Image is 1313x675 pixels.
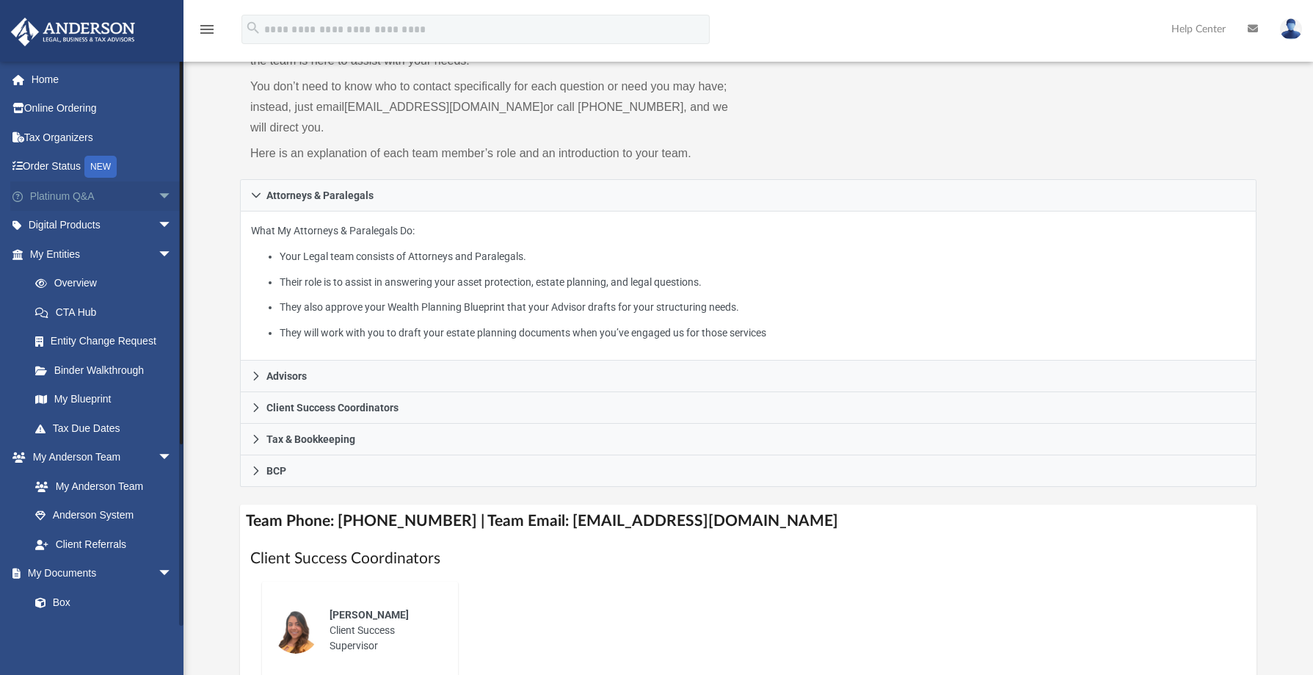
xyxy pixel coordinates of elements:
[266,466,286,476] span: BCP
[240,212,1256,361] div: Attorneys & Paralegals
[240,392,1256,424] a: Client Success Coordinators
[245,20,261,36] i: search
[330,609,409,621] span: [PERSON_NAME]
[21,297,194,327] a: CTA Hub
[240,505,1256,538] h4: Team Phone: [PHONE_NUMBER] | Team Email: [EMAIL_ADDRESS][DOMAIN_NAME]
[158,211,187,241] span: arrow_drop_down
[158,443,187,473] span: arrow_drop_down
[7,18,139,46] img: Anderson Advisors Platinum Portal
[319,597,448,664] div: Client Success Supervisor
[240,455,1256,487] a: BCP
[1280,18,1302,40] img: User Pic
[21,530,187,559] a: Client Referrals
[344,101,543,113] a: [EMAIL_ADDRESS][DOMAIN_NAME]
[84,156,117,178] div: NEW
[198,28,216,38] a: menu
[198,21,216,38] i: menu
[21,414,194,443] a: Tax Due Dates
[10,123,194,152] a: Tax Organizers
[250,76,738,138] p: You don’t need to know who to contact specifically for each question or need you may have; instea...
[158,239,187,270] span: arrow_drop_down
[266,190,374,201] span: Attorneys & Paralegals
[158,559,187,589] span: arrow_drop_down
[240,424,1256,455] a: Tax & Bookkeeping
[21,385,187,414] a: My Blueprint
[10,443,187,472] a: My Anderson Teamarrow_drop_down
[10,181,194,211] a: Platinum Q&Aarrow_drop_down
[250,143,738,164] p: Here is an explanation of each team member’s role and an introduction to your team.
[10,152,194,182] a: Order StatusNEW
[10,239,194,269] a: My Entitiesarrow_drop_down
[250,548,1246,569] h1: Client Success Coordinators
[21,472,180,501] a: My Anderson Team
[280,324,1245,342] li: They will work with you to draft your estate planning documents when you’ve engaged us for those ...
[158,181,187,212] span: arrow_drop_down
[266,434,355,444] span: Tax & Bookkeeping
[21,617,187,646] a: Meeting Minutes
[21,327,194,356] a: Entity Change Request
[240,361,1256,392] a: Advisors
[21,269,194,298] a: Overview
[10,65,194,94] a: Home
[240,179,1256,212] a: Attorneys & Paralegals
[10,211,194,240] a: Digital Productsarrow_drop_down
[280,298,1245,317] li: They also approve your Wealth Planning Blueprint that your Advisor drafts for your structuring ne...
[266,403,399,413] span: Client Success Coordinators
[21,355,194,385] a: Binder Walkthrough
[266,371,307,381] span: Advisors
[21,588,180,617] a: Box
[272,607,319,654] img: thumbnail
[21,501,187,530] a: Anderson System
[280,248,1245,266] li: Your Legal team consists of Attorneys and Paralegals.
[280,273,1245,292] li: Their role is to assist in answering your asset protection, estate planning, and legal questions.
[251,222,1245,342] p: What My Attorneys & Paralegals Do:
[10,559,187,588] a: My Documentsarrow_drop_down
[10,94,194,123] a: Online Ordering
